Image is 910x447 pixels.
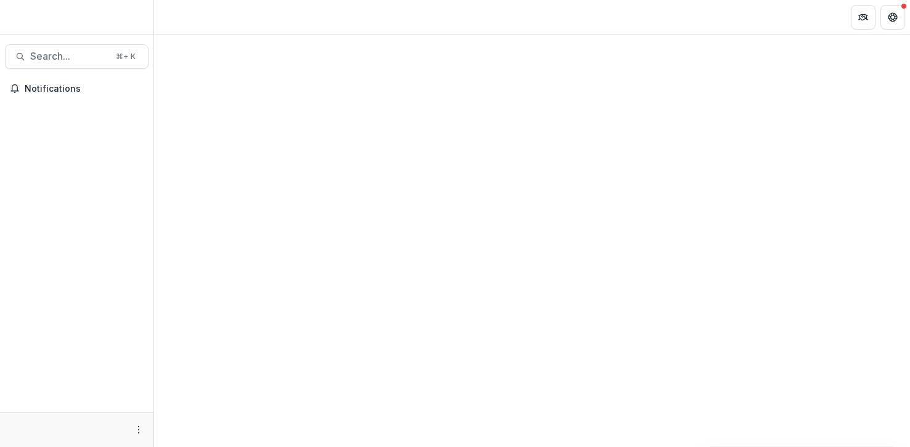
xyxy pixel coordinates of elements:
nav: breadcrumb [159,8,211,26]
span: Search... [30,50,108,62]
button: Notifications [5,79,148,99]
div: ⌘ + K [113,50,138,63]
span: Notifications [25,84,144,94]
button: Get Help [880,5,905,30]
button: More [131,422,146,437]
button: Search... [5,44,148,69]
button: Partners [851,5,875,30]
